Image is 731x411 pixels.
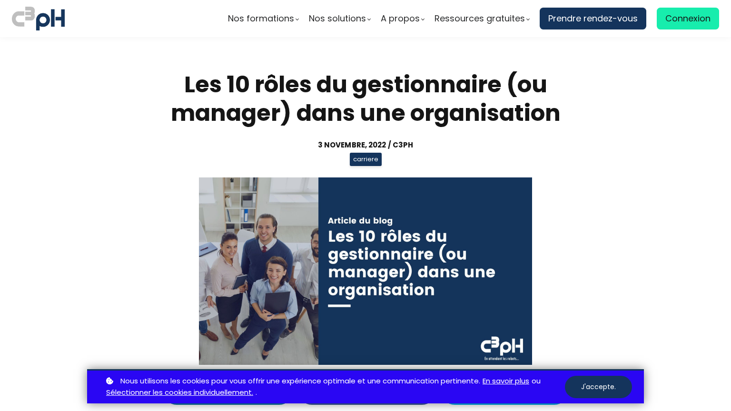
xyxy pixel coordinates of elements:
[483,375,529,387] a: En savoir plus
[540,8,646,29] a: Prendre rendez-vous
[104,375,565,399] p: ou .
[565,376,632,398] button: J'accepte.
[665,11,711,26] span: Connexion
[228,11,294,26] span: Nos formations
[548,11,638,26] span: Prendre rendez-vous
[144,70,587,127] h1: Les 10 rôles du gestionnaire (ou manager) dans une organisation
[12,5,65,32] img: logo C3PH
[381,11,420,26] span: A propos
[657,8,719,29] a: Connexion
[120,375,480,387] span: Nous utilisons les cookies pour vous offrir une expérience optimale et une communication pertinente.
[199,177,532,365] img: e58bbad8199d4beb63b3cae4b9f8d89b.jpeg
[106,387,253,399] a: Sélectionner les cookies individuellement.
[350,153,382,166] span: carriere
[435,11,525,26] span: Ressources gratuites
[144,139,587,150] div: 3 novembre, 2022 / C3pH
[309,11,366,26] span: Nos solutions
